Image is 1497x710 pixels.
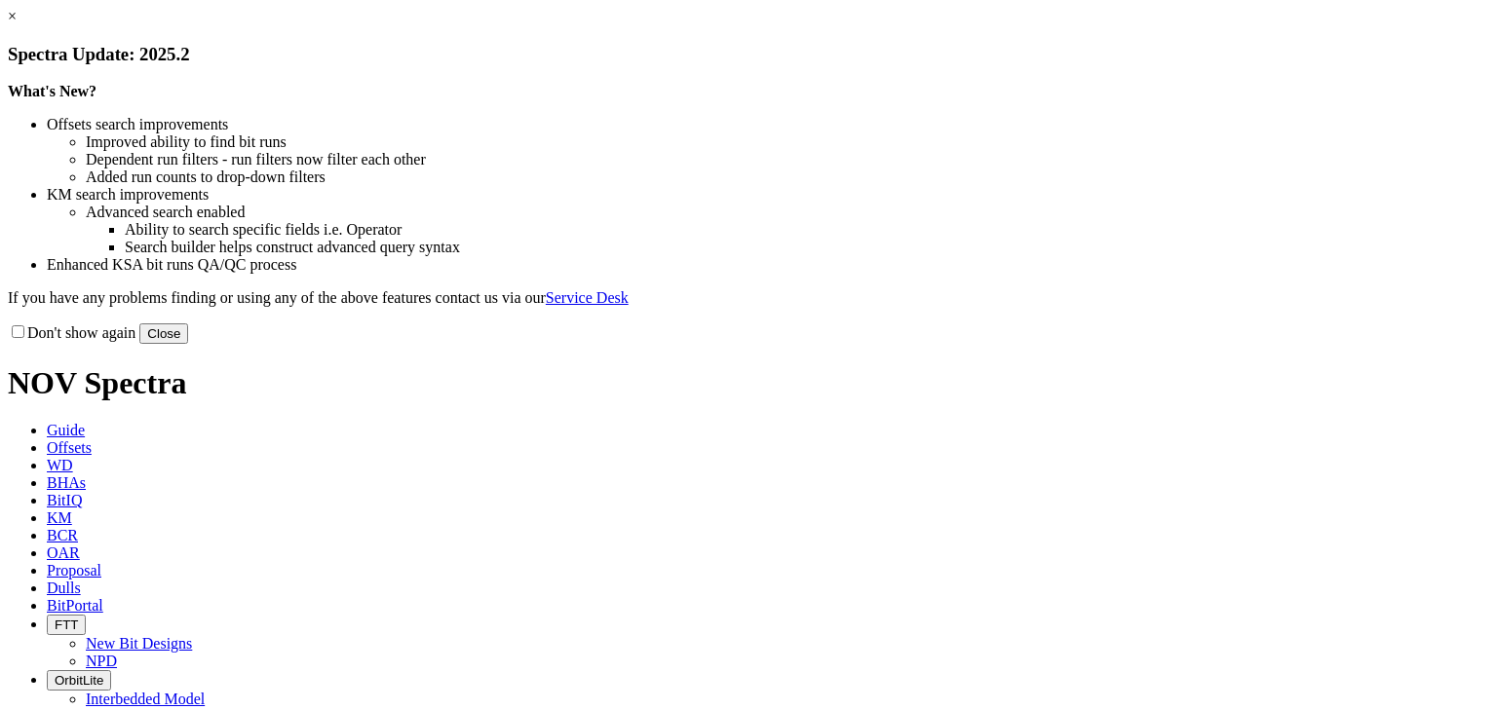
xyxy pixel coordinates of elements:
[8,324,135,341] label: Don't show again
[86,133,1489,151] li: Improved ability to find bit runs
[86,204,1489,221] li: Advanced search enabled
[47,492,82,508] span: BitIQ
[47,509,72,526] span: KM
[47,474,86,491] span: BHAs
[8,365,1489,401] h1: NOV Spectra
[125,239,1489,256] li: Search builder helps construct advanced query syntax
[86,653,117,669] a: NPD
[55,673,103,688] span: OrbitLite
[546,289,629,306] a: Service Desk
[47,544,80,561] span: OAR
[139,323,188,344] button: Close
[47,186,1489,204] li: KM search improvements
[86,151,1489,168] li: Dependent run filters - run filters now filter each other
[47,527,78,543] span: BCR
[47,597,103,614] span: BitPortal
[47,116,1489,133] li: Offsets search improvements
[86,635,192,652] a: New Bit Designs
[12,325,24,338] input: Don't show again
[86,168,1489,186] li: Added run counts to drop-down filters
[47,256,1489,274] li: Enhanced KSA bit runs QA/QC process
[8,83,96,99] strong: What's New?
[8,44,1489,65] h3: Spectra Update: 2025.2
[47,439,92,456] span: Offsets
[47,457,73,473] span: WD
[86,691,205,707] a: Interbedded Model
[47,422,85,438] span: Guide
[47,562,101,579] span: Proposal
[8,8,17,24] a: ×
[55,617,78,632] span: FTT
[47,579,81,596] span: Dulls
[125,221,1489,239] li: Ability to search specific fields i.e. Operator
[8,289,1489,307] p: If you have any problems finding or using any of the above features contact us via our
